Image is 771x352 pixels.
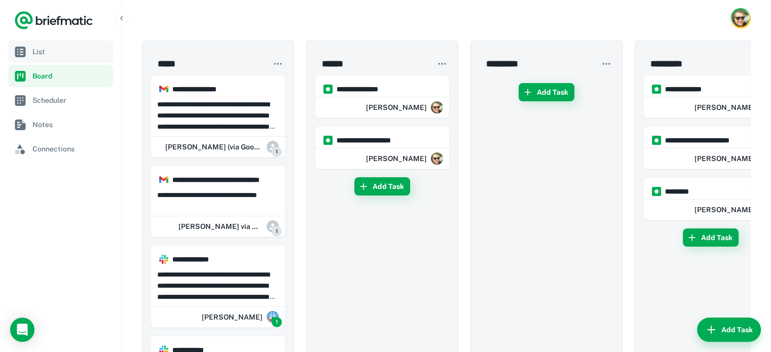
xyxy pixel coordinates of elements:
div: Mara Fisher (via Google Drive) [157,137,279,157]
h6: [PERSON_NAME] [202,311,263,323]
img: Karl Chaffey [732,10,749,27]
button: Add Task [683,228,739,247]
span: 1 [272,317,282,327]
div: https://app.briefmatic.com/assets/integrations/manual.png**** **** **** **** *Karl Chaffey [315,126,450,169]
img: https://app.briefmatic.com/assets/integrations/gmail.png [159,85,168,94]
h6: [PERSON_NAME] [694,204,755,215]
img: ACg8ocJxtPgxB9CwYcqxNp3NkXOFiKU7BGaeZYnb2BbodbsujUE4LIc=s96-c [431,152,443,165]
h6: [PERSON_NAME] via Miro [178,221,263,232]
h6: [PERSON_NAME] [694,153,755,164]
h6: [PERSON_NAME] [366,102,427,113]
img: 3985750522677_803a9ac21c54668bb910_72.png [267,311,279,323]
a: Connections [8,138,113,160]
img: https://app.briefmatic.com/assets/integrations/gmail.png [159,175,168,184]
img: https://app.briefmatic.com/assets/integrations/manual.png [652,136,661,145]
div: https://app.briefmatic.com/assets/integrations/manual.png**** **** **** *Karl Chaffey [315,75,450,118]
div: Load Chat [10,318,34,342]
img: https://app.briefmatic.com/assets/integrations/manual.png [652,187,661,196]
img: https://app.briefmatic.com/assets/integrations/manual.png [323,85,333,94]
a: List [8,41,113,63]
span: List [32,46,109,57]
div: Ross Howard via Miro [173,216,279,237]
span: Scheduler [32,95,109,106]
img: https://app.briefmatic.com/assets/integrations/manual.png [323,136,333,145]
img: https://app.briefmatic.com/assets/integrations/manual.png [652,85,661,94]
a: Logo [14,10,93,30]
button: Account button [730,8,751,28]
button: Add Task [519,83,574,101]
img: ACg8ocJxtPgxB9CwYcqxNp3NkXOFiKU7BGaeZYnb2BbodbsujUE4LIc=s96-c [431,101,443,113]
img: https://app.briefmatic.com/assets/integrations/slack.png [159,255,168,264]
span: Board [32,70,109,82]
h6: [PERSON_NAME] [366,153,427,164]
button: Add Task [697,318,761,342]
span: 1 [272,226,282,237]
a: Notes [8,113,113,136]
div: Karl Chaffey [366,148,443,169]
a: Board [8,65,113,87]
div: Karl Chaffey [366,97,443,118]
a: Scheduler [8,89,113,111]
button: Add Task [354,177,410,195]
div: Daniel Walters [202,307,279,327]
h6: [PERSON_NAME] (via Google Drive) [165,141,263,152]
span: Notes [32,119,109,130]
span: 1 [272,147,282,157]
h6: [PERSON_NAME] [694,102,755,113]
span: Connections [32,143,109,154]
